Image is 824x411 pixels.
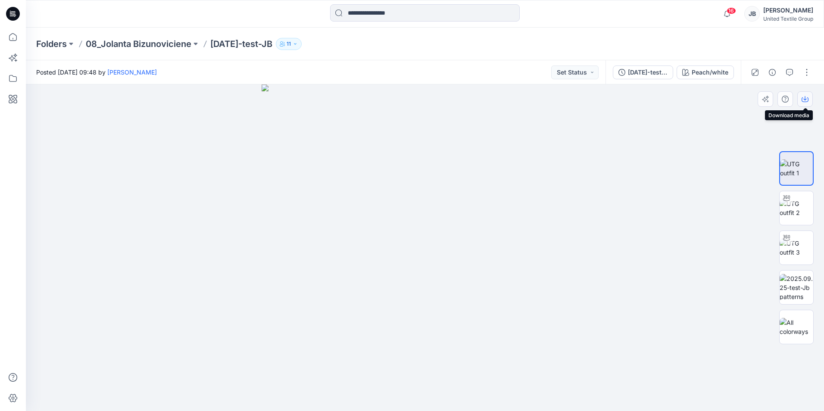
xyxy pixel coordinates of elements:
[765,65,779,79] button: Details
[287,39,291,49] p: 11
[262,84,588,411] img: eyJhbGciOiJIUzI1NiIsImtpZCI6IjAiLCJzbHQiOiJzZXMiLCJ0eXAiOiJKV1QifQ.eyJkYXRhIjp7InR5cGUiOiJzdG9yYW...
[86,38,191,50] a: 08_Jolanta Bizunoviciene
[763,5,813,16] div: [PERSON_NAME]
[677,65,734,79] button: Peach/white
[276,38,302,50] button: 11
[36,38,67,50] a: Folders
[780,239,813,257] img: UTG outfit 3
[210,38,272,50] p: [DATE]-test-JB
[780,199,813,217] img: UTG outfit 2
[780,318,813,336] img: All colorways
[780,159,813,177] img: UTG outfit 1
[36,68,157,77] span: Posted [DATE] 09:48 by
[628,68,668,77] div: 2025.09.25-test-JB
[763,16,813,22] div: United Textile Group
[744,6,760,22] div: JB
[692,68,728,77] div: Peach/white
[107,68,157,76] a: [PERSON_NAME]
[780,274,813,301] img: 2025.09.25-test-Jb patterns
[613,65,673,79] button: [DATE]-test-JB
[727,7,736,14] span: 16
